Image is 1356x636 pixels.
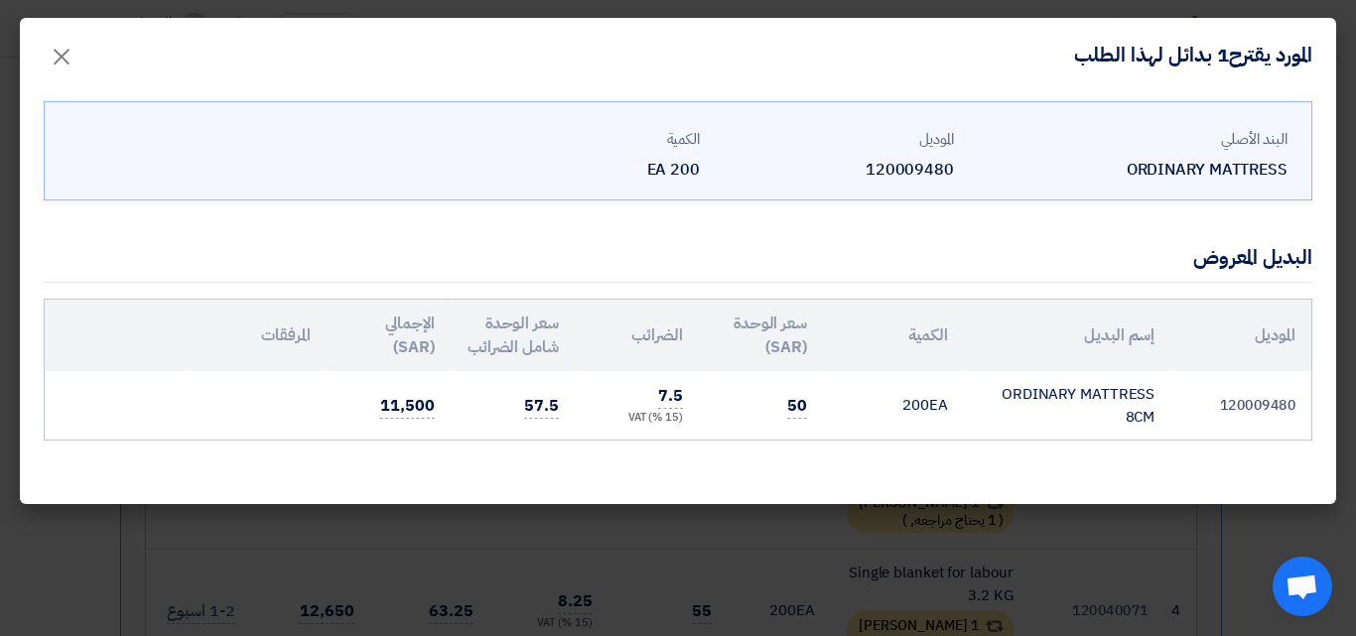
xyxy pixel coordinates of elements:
[823,371,964,440] td: EA
[823,300,964,371] th: الكمية
[1273,557,1332,616] a: Open chat
[964,300,1170,371] th: إسم البديل
[34,32,89,71] button: Close
[970,128,1288,151] div: البند الأصلي
[716,158,954,182] div: 120009480
[1074,42,1312,67] h4: المورد يقترح1 بدائل لهذا الطلب
[1170,300,1311,371] th: الموديل
[1170,371,1311,440] td: 120009480
[964,371,1170,440] td: ORDINARY MATTRESS 8CM
[462,128,700,151] div: الكمية
[50,26,73,85] span: ×
[716,128,954,151] div: الموديل
[462,158,700,182] div: 200 EA
[524,394,559,419] span: 57.5
[787,394,807,419] span: 50
[1193,242,1312,272] div: البديل المعروض
[970,158,1288,182] div: ORDINARY MATTRESS
[591,410,683,427] div: (15 %) VAT
[658,384,683,409] span: 7.5
[327,300,451,371] th: الإجمالي (SAR)
[380,394,434,419] span: 11,500
[902,394,929,416] span: 200
[699,300,823,371] th: سعر الوحدة (SAR)
[575,300,699,371] th: الضرائب
[451,300,575,371] th: سعر الوحدة شامل الضرائب
[186,300,327,371] th: المرفقات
